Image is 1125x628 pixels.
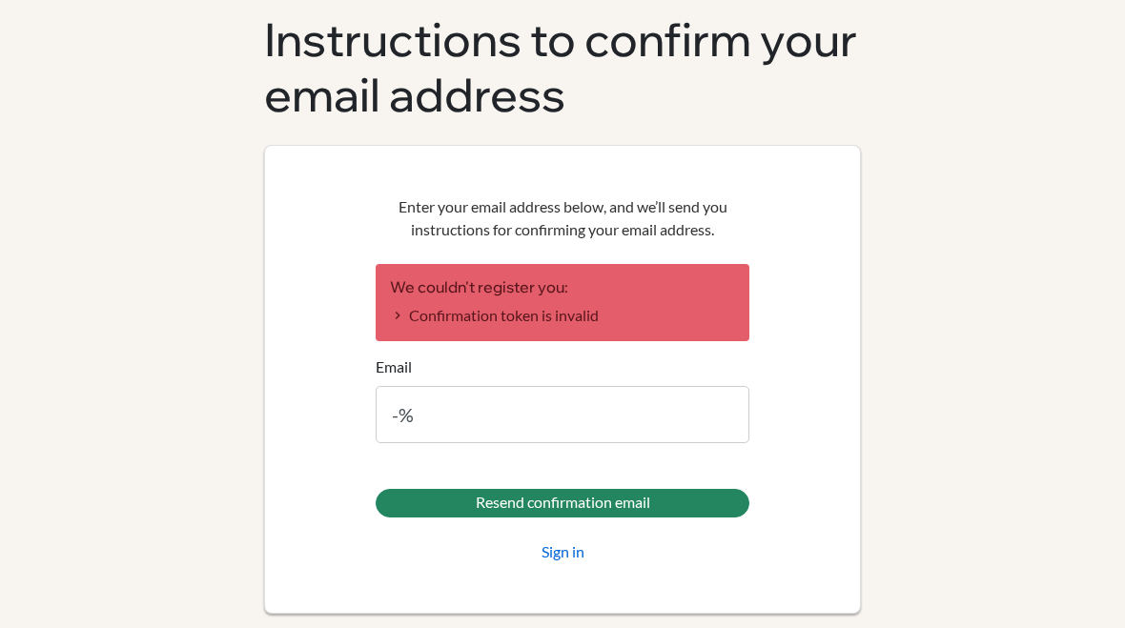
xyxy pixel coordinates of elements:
input: Resend confirmation email [376,489,749,517]
h2: We couldn't register you: [390,278,735,296]
h1: Instructions to confirm your email address [264,12,861,122]
li: Confirmation token is invalid [390,304,735,327]
label: Email [376,355,412,378]
a: Sign in [542,540,584,563]
p: Enter your email address below, and we’ll send you instructions for confirming your email address. [376,195,749,241]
